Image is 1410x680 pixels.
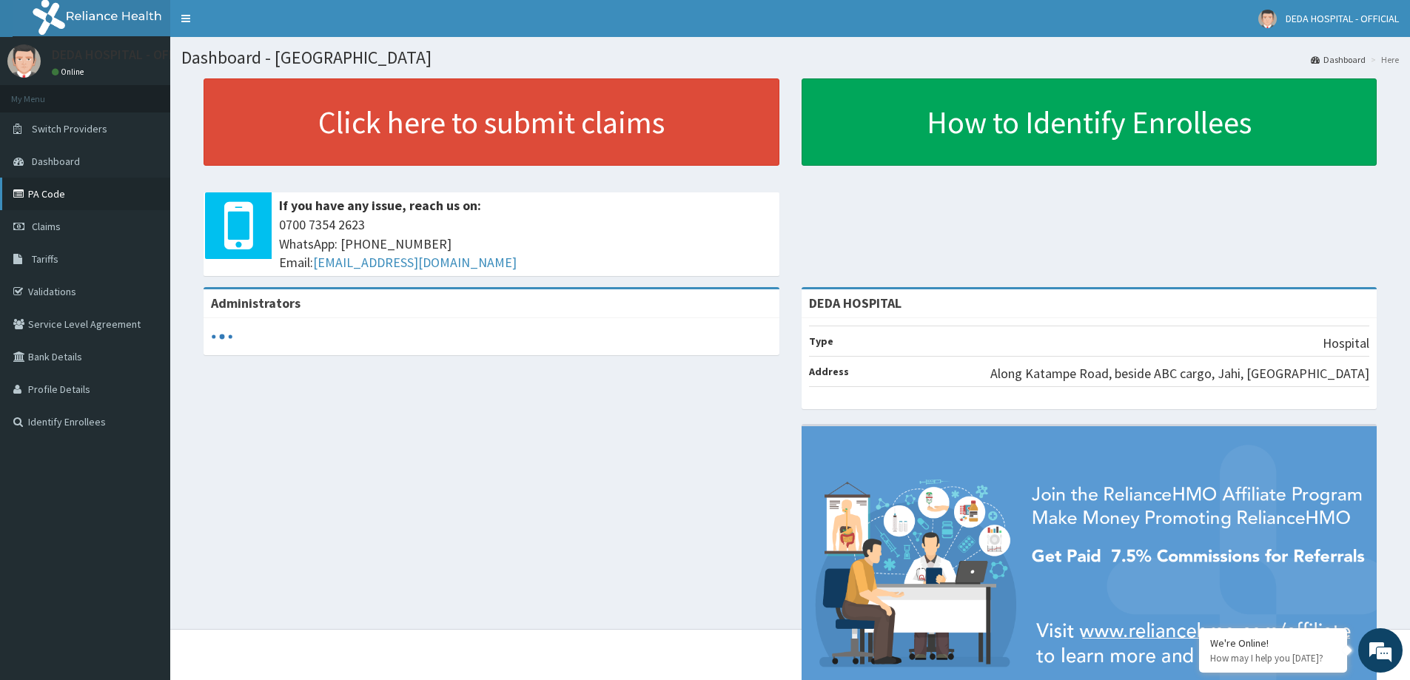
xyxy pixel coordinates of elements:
div: We're Online! [1210,636,1336,650]
a: Dashboard [1311,53,1366,66]
span: Tariffs [32,252,58,266]
span: Dashboard [32,155,80,168]
a: How to Identify Enrollees [802,78,1377,166]
b: Address [809,365,849,378]
span: DEDA HOSPITAL - OFFICIAL [1286,12,1399,25]
img: User Image [7,44,41,78]
li: Here [1367,53,1399,66]
span: Switch Providers [32,122,107,135]
strong: DEDA HOSPITAL [809,294,902,312]
span: 0700 7354 2623 WhatsApp: [PHONE_NUMBER] Email: [279,215,772,272]
p: How may I help you today? [1210,652,1336,664]
a: Online [52,67,87,77]
p: Hospital [1323,334,1369,353]
img: User Image [1258,10,1277,28]
p: DEDA HOSPITAL - OFFICIAL [52,48,204,61]
b: Administrators [211,294,301,312]
a: [EMAIL_ADDRESS][DOMAIN_NAME] [313,254,517,271]
p: Along Katampe Road, beside ABC cargo, Jahi, [GEOGRAPHIC_DATA] [990,364,1369,383]
b: If you have any issue, reach us on: [279,197,481,214]
b: Type [809,334,833,348]
h1: Dashboard - [GEOGRAPHIC_DATA] [181,48,1399,67]
svg: audio-loading [211,326,233,348]
span: Claims [32,220,61,233]
a: Click here to submit claims [204,78,779,166]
